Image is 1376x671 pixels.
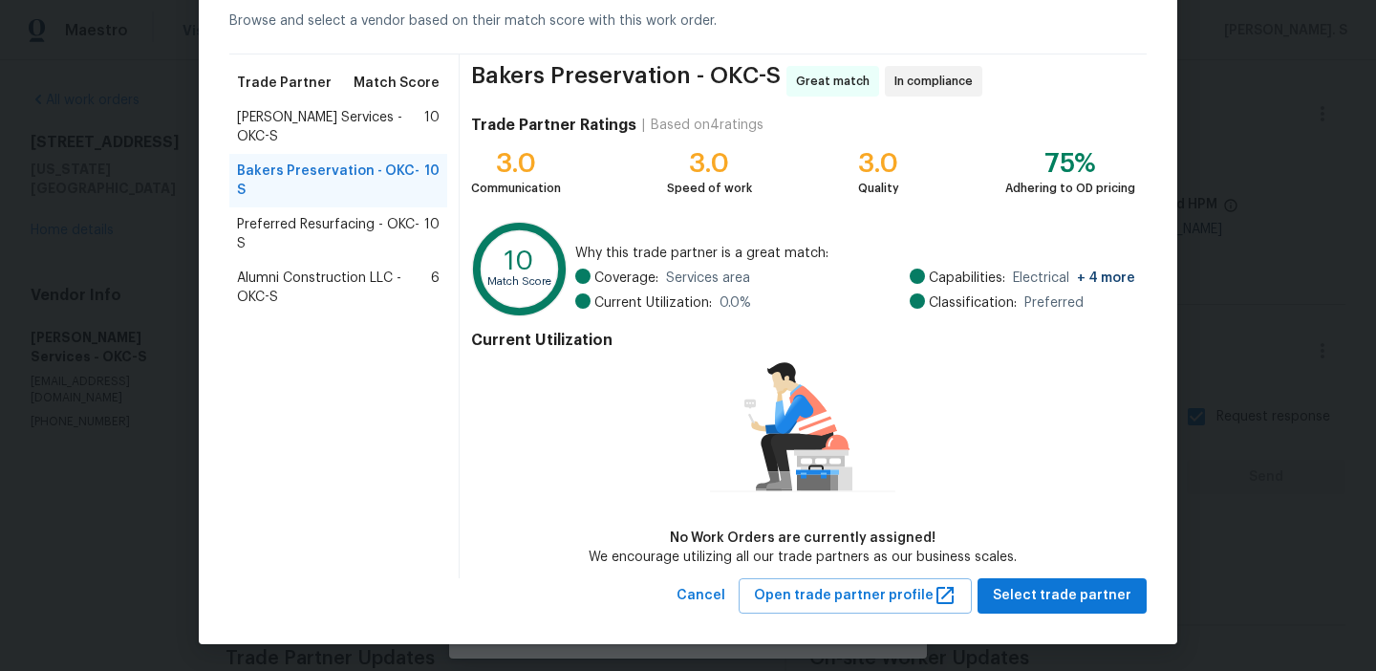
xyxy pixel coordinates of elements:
[667,179,752,198] div: Speed of work
[651,116,763,135] div: Based on 4 ratings
[669,578,733,614] button: Cancel
[1013,269,1135,288] span: Electrical
[894,72,980,91] span: In compliance
[424,162,440,200] span: 10
[720,293,751,313] span: 0.0 %
[237,162,424,200] span: Bakers Preservation - OKC-S
[929,293,1017,313] span: Classification:
[754,584,957,608] span: Open trade partner profile
[471,154,561,173] div: 3.0
[636,116,651,135] div: |
[1005,154,1135,173] div: 75%
[993,584,1131,608] span: Select trade partner
[589,548,1017,567] div: We encourage utilizing all our trade partners as our business scales.
[354,74,440,93] span: Match Score
[487,276,551,287] text: Match Score
[589,529,1017,548] div: No Work Orders are currently assigned!
[431,269,440,307] span: 6
[424,108,440,146] span: 10
[471,66,781,97] span: Bakers Preservation - OKC-S
[594,269,658,288] span: Coverage:
[858,179,899,198] div: Quality
[237,215,424,253] span: Preferred Resurfacing - OKC-S
[667,154,752,173] div: 3.0
[978,578,1147,614] button: Select trade partner
[471,116,636,135] h4: Trade Partner Ratings
[929,269,1005,288] span: Capabilities:
[1005,179,1135,198] div: Adhering to OD pricing
[677,584,725,608] span: Cancel
[424,215,440,253] span: 10
[505,248,534,274] text: 10
[1024,293,1084,313] span: Preferred
[796,72,877,91] span: Great match
[471,331,1135,350] h4: Current Utilization
[594,293,712,313] span: Current Utilization:
[858,154,899,173] div: 3.0
[575,244,1135,263] span: Why this trade partner is a great match:
[1077,271,1135,285] span: + 4 more
[471,179,561,198] div: Communication
[739,578,972,614] button: Open trade partner profile
[237,269,431,307] span: Alumni Construction LLC - OKC-S
[237,74,332,93] span: Trade Partner
[237,108,424,146] span: [PERSON_NAME] Services - OKC-S
[666,269,750,288] span: Services area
